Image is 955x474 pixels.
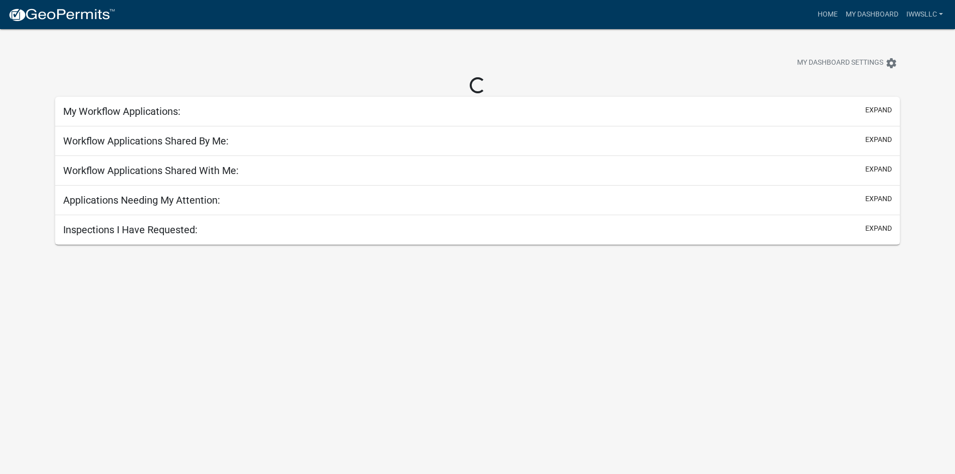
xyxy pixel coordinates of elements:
button: expand [865,105,892,115]
button: expand [865,134,892,145]
button: expand [865,164,892,175]
a: Home [814,5,842,24]
button: expand [865,223,892,234]
span: My Dashboard Settings [797,57,883,69]
h5: Workflow Applications Shared With Me: [63,165,239,177]
h5: My Workflow Applications: [63,105,180,117]
h5: Inspections I Have Requested: [63,224,198,236]
h5: Workflow Applications Shared By Me: [63,135,229,147]
h5: Applications Needing My Attention: [63,194,220,206]
a: My Dashboard [842,5,902,24]
a: IWWSLLC [902,5,947,24]
i: settings [885,57,897,69]
button: expand [865,194,892,204]
button: My Dashboard Settingssettings [789,53,905,73]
